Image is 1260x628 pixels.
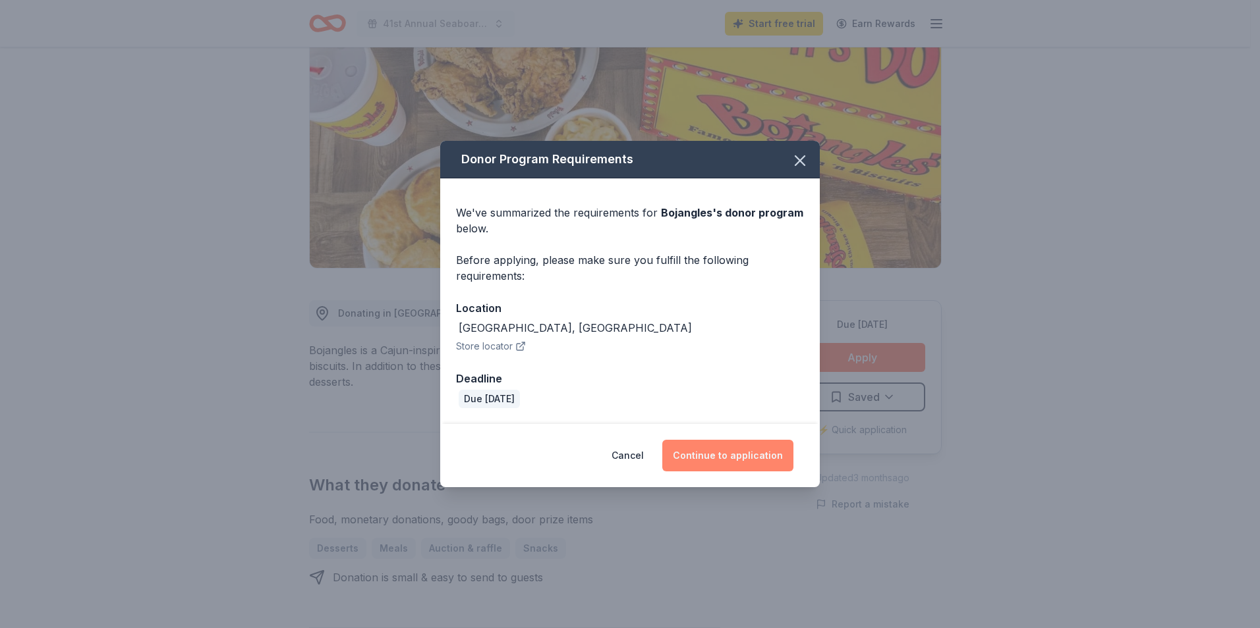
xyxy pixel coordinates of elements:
[456,205,804,236] div: We've summarized the requirements for below.
[661,206,803,219] span: Bojangles 's donor program
[456,338,526,354] button: Store locator
[456,370,804,387] div: Deadline
[440,141,820,178] div: Donor Program Requirements
[456,300,804,317] div: Location
[662,440,793,471] button: Continue to application
[459,390,520,408] div: Due [DATE]
[456,252,804,284] div: Before applying, please make sure you fulfill the following requirements:
[612,440,644,471] button: Cancel
[459,320,692,336] div: [GEOGRAPHIC_DATA], [GEOGRAPHIC_DATA]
